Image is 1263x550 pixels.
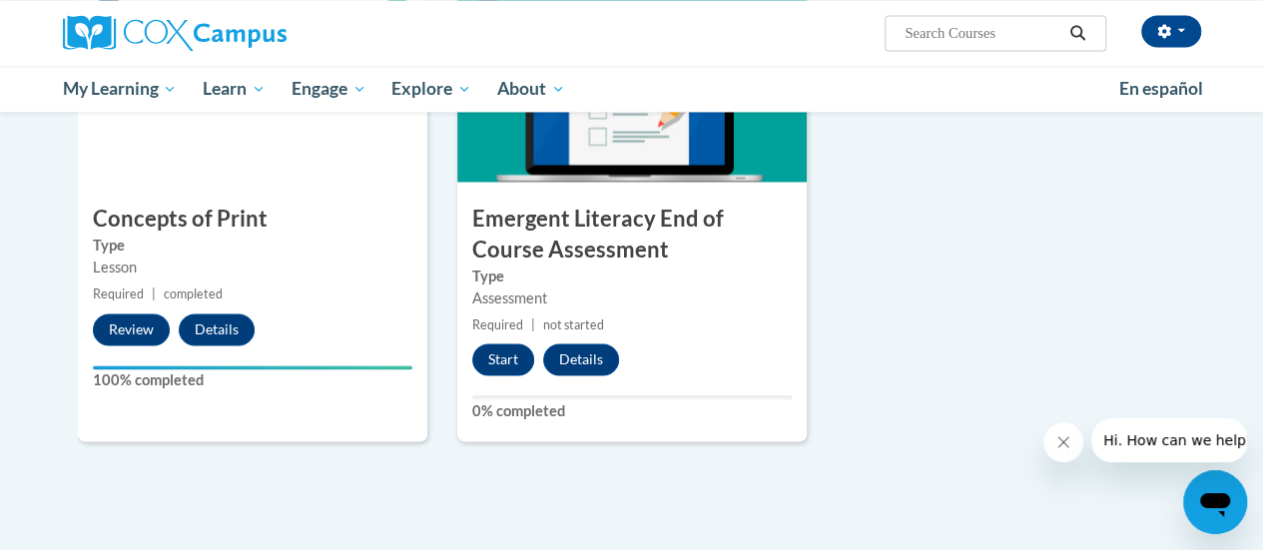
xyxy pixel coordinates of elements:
[78,204,427,235] h3: Concepts of Print
[152,286,156,301] span: |
[457,204,807,266] h3: Emergent Literacy End of Course Assessment
[1141,15,1201,47] button: Account Settings
[179,313,255,345] button: Details
[93,257,412,278] div: Lesson
[472,343,534,375] button: Start
[93,369,412,391] label: 100% completed
[48,66,1216,112] div: Main menu
[1043,422,1083,462] iframe: Close message
[472,399,792,421] label: 0% completed
[1106,68,1216,110] a: En español
[497,77,565,101] span: About
[472,287,792,309] div: Assessment
[1062,21,1092,45] button: Search
[292,77,366,101] span: Engage
[1119,78,1203,99] span: En español
[93,235,412,257] label: Type
[472,317,523,332] span: Required
[190,66,279,112] a: Learn
[93,286,144,301] span: Required
[63,15,422,51] a: Cox Campus
[93,313,170,345] button: Review
[50,66,191,112] a: My Learning
[93,365,412,369] div: Your progress
[203,77,266,101] span: Learn
[472,266,792,287] label: Type
[12,14,162,30] span: Hi. How can we help?
[1183,470,1247,534] iframe: Button to launch messaging window
[279,66,379,112] a: Engage
[63,15,287,51] img: Cox Campus
[543,343,619,375] button: Details
[164,286,223,301] span: completed
[543,317,604,332] span: not started
[62,77,177,101] span: My Learning
[484,66,578,112] a: About
[903,21,1062,45] input: Search Courses
[391,77,471,101] span: Explore
[531,317,535,332] span: |
[1091,418,1247,462] iframe: Message from company
[378,66,484,112] a: Explore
